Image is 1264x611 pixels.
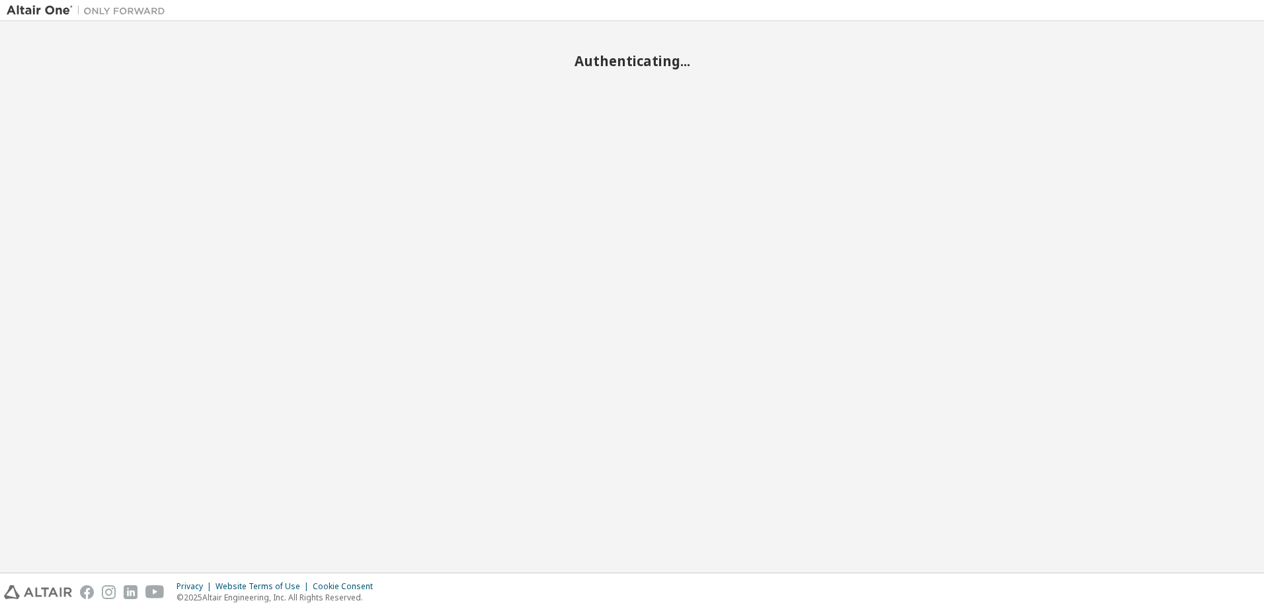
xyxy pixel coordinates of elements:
[177,581,216,592] div: Privacy
[216,581,313,592] div: Website Terms of Use
[7,52,1257,69] h2: Authenticating...
[145,585,165,599] img: youtube.svg
[4,585,72,599] img: altair_logo.svg
[7,4,172,17] img: Altair One
[80,585,94,599] img: facebook.svg
[177,592,381,603] p: © 2025 Altair Engineering, Inc. All Rights Reserved.
[102,585,116,599] img: instagram.svg
[124,585,138,599] img: linkedin.svg
[313,581,381,592] div: Cookie Consent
